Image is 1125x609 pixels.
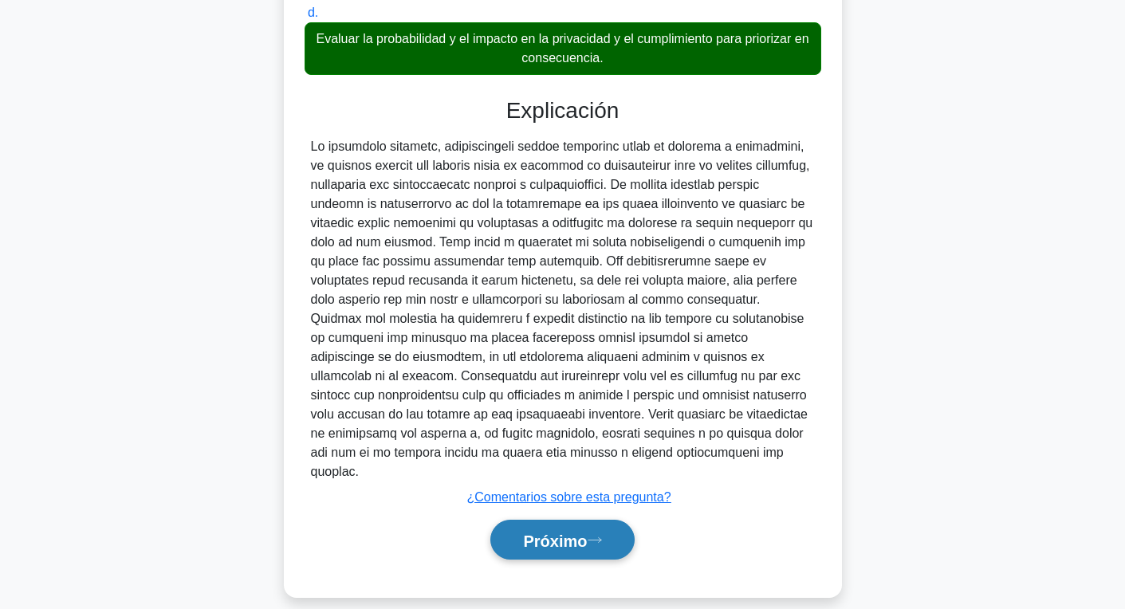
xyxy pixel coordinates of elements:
font: Lo ipsumdolo sitametc, adipiscingeli seddoe temporinc utlab et dolorema a enimadmini, ve quisnos ... [311,139,813,478]
font: Evaluar la probabilidad y el impacto en la privacidad y el cumplimiento para priorizar en consecu... [316,32,808,65]
font: Explicación [506,98,620,123]
a: ¿Comentarios sobre esta pregunta? [466,490,671,504]
button: Próximo [490,520,634,560]
font: Próximo [523,532,587,549]
font: d. [308,6,318,19]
